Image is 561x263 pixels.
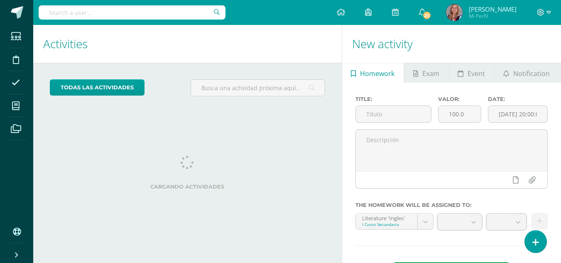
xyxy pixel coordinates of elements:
h1: Activities [43,25,332,63]
label: The homework will be assigned to: [355,202,548,208]
span: Homework [360,64,394,84]
a: todas las Actividades [50,79,145,96]
h1: New activity [352,25,551,63]
input: Puntos máximos [439,106,481,122]
span: 23 [422,11,431,20]
a: Event [448,63,494,83]
div: I Curso Secundaria [362,221,411,227]
div: Literature 'Ingles' [362,214,411,221]
input: Fecha de entrega [488,106,547,122]
span: Event [468,64,485,84]
a: Exam [404,63,448,83]
input: Título [356,106,431,122]
span: Mi Perfil [469,12,517,20]
label: Cargando actividades [50,184,325,190]
label: Title: [355,96,432,102]
input: Busca una actividad próxima aquí... [191,80,324,96]
label: Date: [488,96,548,102]
span: [PERSON_NAME] [469,5,517,13]
span: Notification [513,64,550,84]
span: Exam [422,64,439,84]
a: Notification [494,63,559,83]
a: Homework [342,63,404,83]
label: Valor: [438,96,481,102]
input: Search a user… [39,5,225,20]
img: c7f2227723096bbe4d84f52108c4ec4a.png [446,4,463,21]
a: Literature 'Ingles'I Curso Secundaria [356,214,433,229]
